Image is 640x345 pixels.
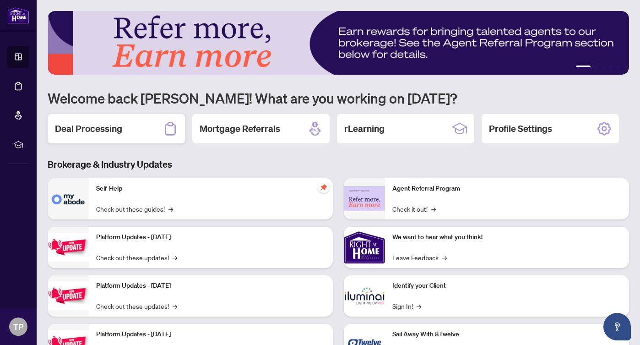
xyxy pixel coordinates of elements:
[392,301,421,311] a: Sign In!→
[96,252,177,263] a: Check out these updates!→
[602,66,605,69] button: 3
[48,178,89,219] img: Self-Help
[344,122,385,135] h2: rLearning
[173,252,177,263] span: →
[344,227,385,268] img: We want to hear what you think!
[96,232,325,242] p: Platform Updates - [DATE]
[609,66,613,69] button: 4
[576,66,591,69] button: 1
[392,252,447,263] a: Leave Feedback→
[96,184,325,194] p: Self-Help
[392,281,622,291] p: Identify your Client
[96,301,177,311] a: Check out these updates!→
[48,281,89,310] img: Platform Updates - July 8, 2025
[392,204,436,214] a: Check it out!→
[48,89,629,107] h1: Welcome back [PERSON_NAME]! What are you working on [DATE]?
[48,11,629,75] img: Slide 0
[318,182,329,193] span: pushpin
[344,275,385,317] img: Identify your Client
[173,301,177,311] span: →
[96,204,173,214] a: Check out these guides!→
[48,233,89,262] img: Platform Updates - July 21, 2025
[603,313,631,340] button: Open asap
[392,232,622,242] p: We want to hear what you think!
[616,66,620,69] button: 5
[417,301,421,311] span: →
[594,66,598,69] button: 2
[431,204,436,214] span: →
[392,184,622,194] p: Agent Referral Program
[96,281,325,291] p: Platform Updates - [DATE]
[168,204,173,214] span: →
[489,122,552,135] h2: Profile Settings
[392,329,622,340] p: Sail Away With 8Twelve
[344,186,385,211] img: Agent Referral Program
[96,329,325,340] p: Platform Updates - [DATE]
[7,7,29,24] img: logo
[55,122,122,135] h2: Deal Processing
[48,158,629,171] h3: Brokerage & Industry Updates
[200,122,280,135] h2: Mortgage Referrals
[442,252,447,263] span: →
[13,320,23,333] span: TP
